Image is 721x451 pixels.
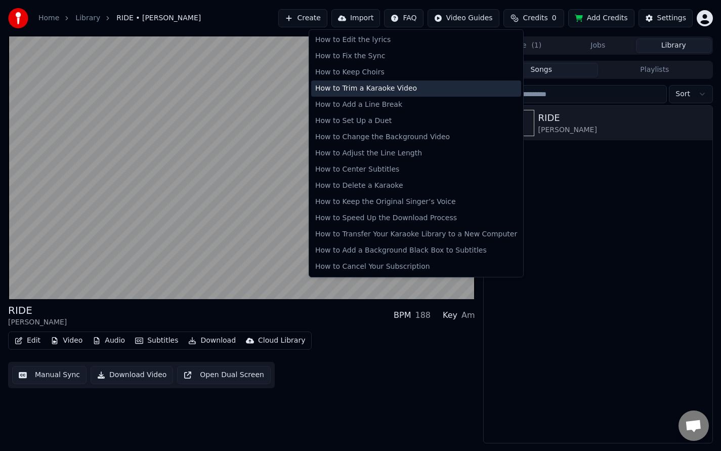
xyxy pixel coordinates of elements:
[311,113,521,129] div: How to Set Up a Duet
[311,161,521,178] div: How to Center Subtitles
[311,48,521,64] div: How to Fix the Sync
[311,178,521,194] div: How to Delete a Karaoke
[311,80,521,97] div: How to Trim a Karaoke Video
[311,194,521,210] div: How to Keep the Original Singer’s Voice
[311,129,521,145] div: How to Change the Background Video
[311,64,521,80] div: How to Keep Choirs
[311,259,521,275] div: How to Cancel Your Subscription
[311,242,521,259] div: How to Add a Background Black Box to Subtitles
[311,145,521,161] div: How to Adjust the Line Length
[311,97,521,113] div: How to Add a Line Break
[311,210,521,226] div: How to Speed Up the Download Process
[311,226,521,242] div: How to Transfer Your Karaoke Library to a New Computer
[311,32,521,48] div: How to Edit the lyrics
